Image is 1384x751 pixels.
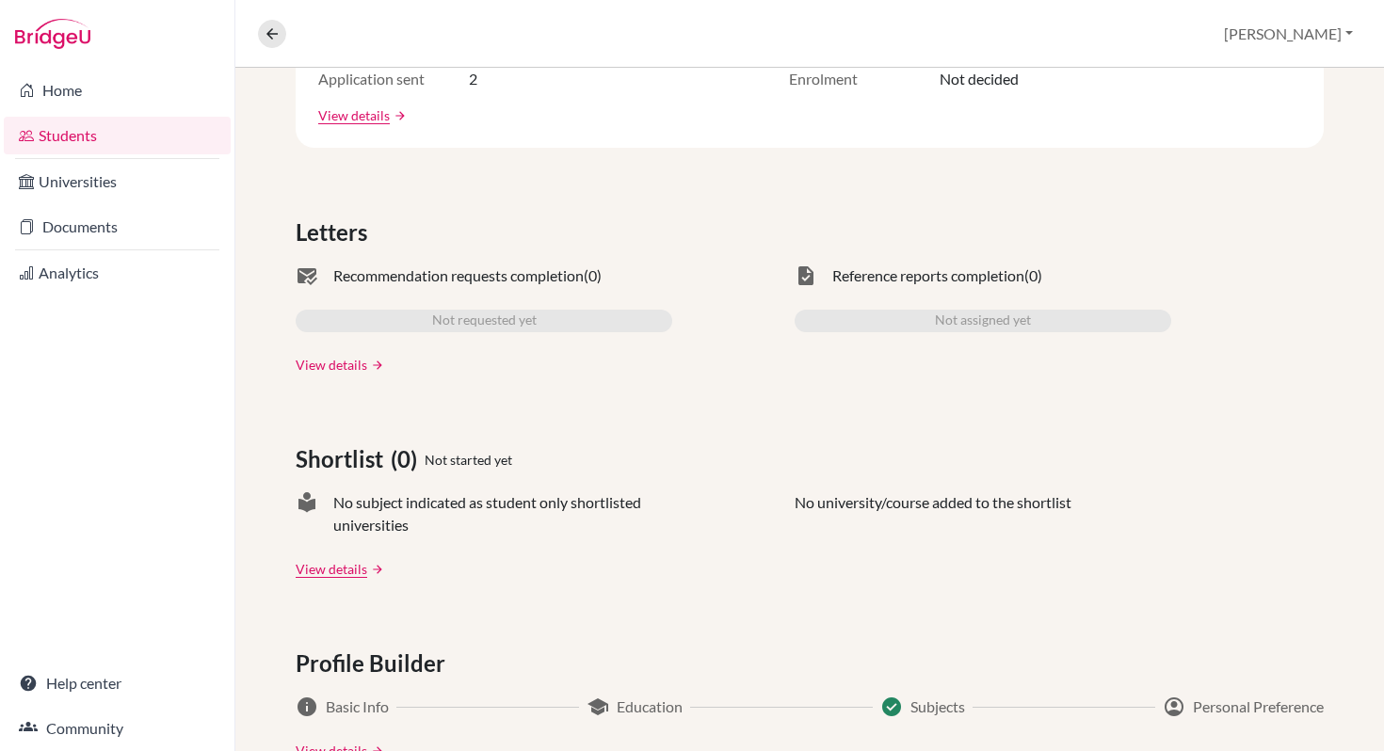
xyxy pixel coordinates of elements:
span: Not requested yet [432,310,537,332]
img: Bridge-U [15,19,90,49]
span: Personal Preference [1193,695,1324,718]
span: local_library [296,491,318,536]
span: (0) [391,442,425,476]
span: 2 [469,68,477,90]
span: No subject indicated as student only shortlisted universities [333,491,672,536]
span: Not decided [940,68,1019,90]
span: Education [617,695,683,718]
span: Reference reports completion [832,264,1024,287]
a: View details [318,105,390,125]
button: [PERSON_NAME] [1215,16,1361,52]
span: school [587,695,609,718]
p: No university/course added to the shortlist [795,491,1071,536]
a: arrow_forward [367,359,384,372]
span: Profile Builder [296,647,453,680]
span: (0) [584,264,602,287]
span: Subjects [910,695,965,718]
span: Basic Info [326,695,389,718]
a: arrow_forward [390,109,407,122]
a: Home [4,72,231,109]
span: Not assigned yet [935,310,1031,332]
span: Enrolment [789,68,940,90]
span: info [296,695,318,718]
a: arrow_forward [367,563,384,576]
span: (0) [1024,264,1042,287]
a: Analytics [4,254,231,292]
span: Shortlist [296,442,391,476]
a: Documents [4,208,231,246]
a: View details [296,355,367,375]
span: Success [880,695,903,718]
span: Recommendation requests completion [333,264,584,287]
span: Application sent [318,68,469,90]
span: task [795,264,817,287]
a: Universities [4,163,231,200]
span: mark_email_read [296,264,318,287]
span: Not started yet [425,450,512,470]
a: Students [4,117,231,154]
span: account_circle [1163,695,1185,718]
a: Help center [4,664,231,702]
span: Letters [296,216,375,249]
a: Community [4,710,231,747]
a: View details [296,559,367,579]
